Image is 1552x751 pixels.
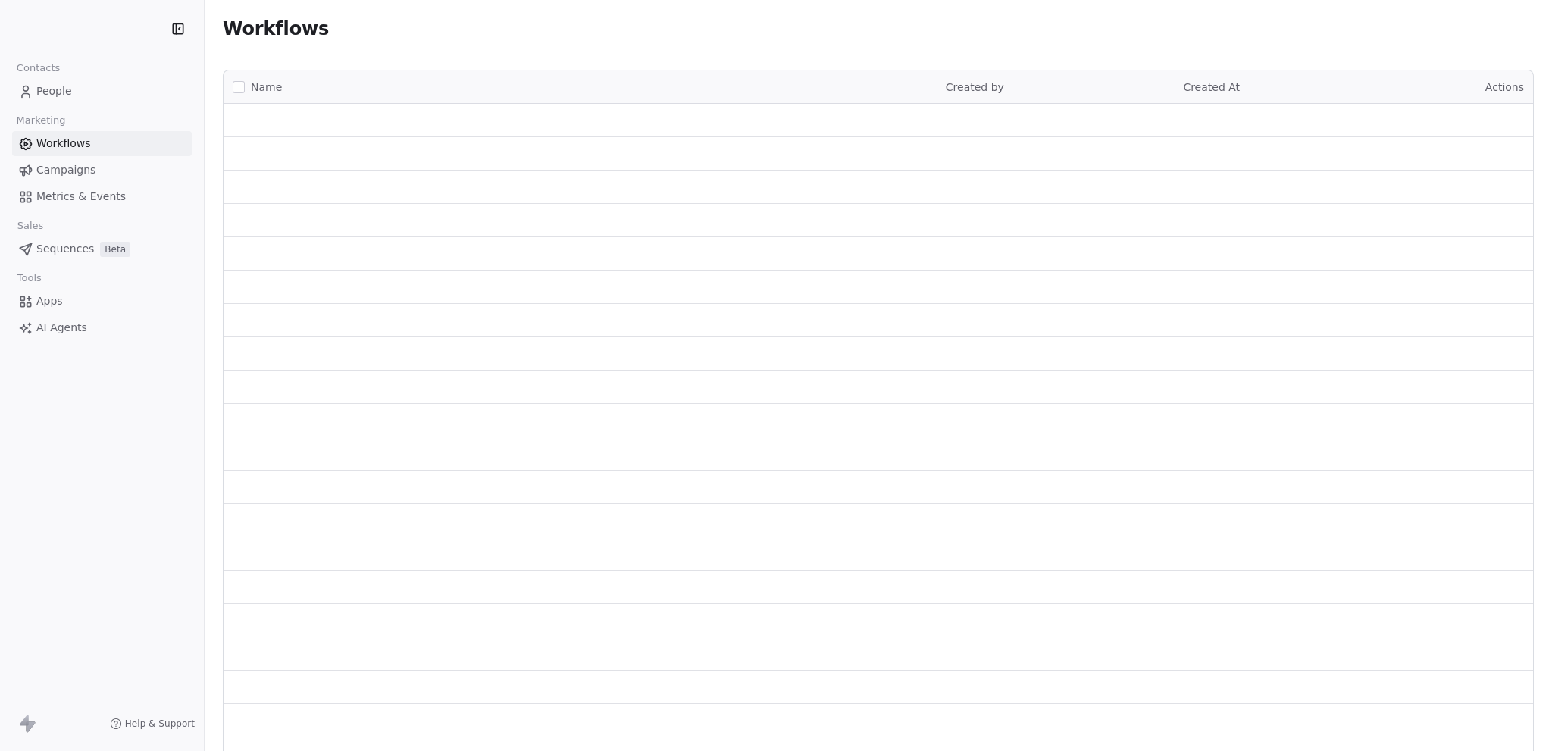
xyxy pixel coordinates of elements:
[12,158,192,183] a: Campaigns
[36,293,63,309] span: Apps
[12,236,192,261] a: SequencesBeta
[36,136,91,152] span: Workflows
[946,81,1004,93] span: Created by
[1485,81,1524,93] span: Actions
[36,162,95,178] span: Campaigns
[251,80,282,95] span: Name
[125,718,195,730] span: Help & Support
[12,315,192,340] a: AI Agents
[11,214,50,237] span: Sales
[36,241,94,257] span: Sequences
[12,184,192,209] a: Metrics & Events
[10,57,67,80] span: Contacts
[12,131,192,156] a: Workflows
[223,18,329,39] span: Workflows
[11,267,48,289] span: Tools
[12,79,192,104] a: People
[12,289,192,314] a: Apps
[36,320,87,336] span: AI Agents
[10,109,72,132] span: Marketing
[110,718,195,730] a: Help & Support
[36,83,72,99] span: People
[1183,81,1240,93] span: Created At
[100,242,130,257] span: Beta
[36,189,126,205] span: Metrics & Events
